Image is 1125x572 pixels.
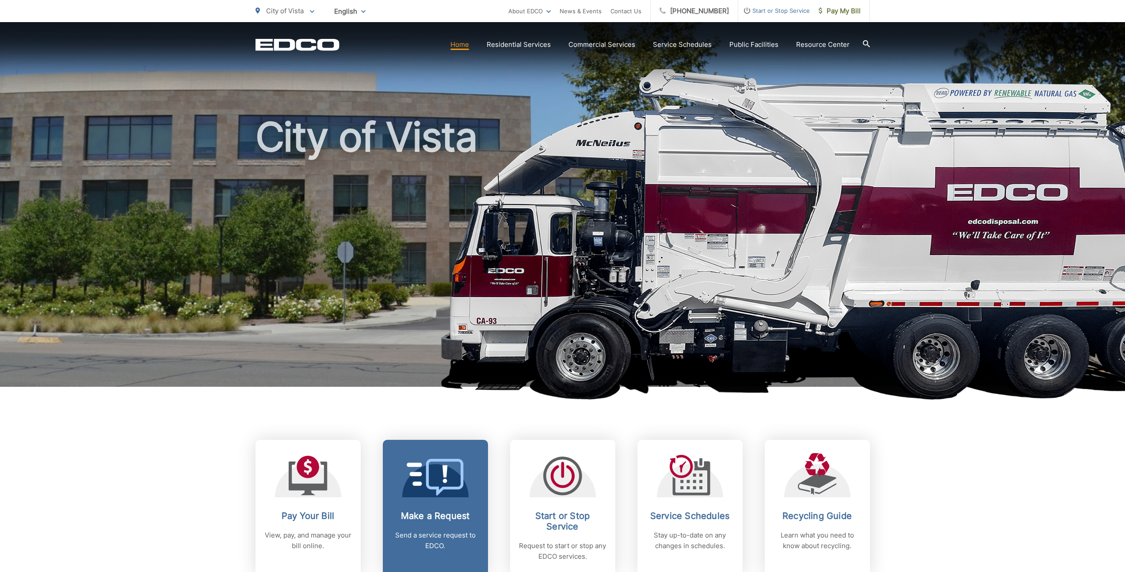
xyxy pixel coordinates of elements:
a: Contact Us [610,6,641,16]
span: Pay My Bill [819,6,861,16]
a: About EDCO [508,6,551,16]
p: View, pay, and manage your bill online. [264,530,352,551]
p: Request to start or stop any EDCO services. [519,541,606,562]
p: Learn what you need to know about recycling. [774,530,861,551]
h2: Pay Your Bill [264,511,352,521]
a: Service Schedules [653,39,712,50]
span: City of Vista [266,7,304,15]
a: News & Events [560,6,602,16]
h1: City of Vista [256,115,870,395]
h2: Recycling Guide [774,511,861,521]
h2: Service Schedules [646,511,734,521]
p: Send a service request to EDCO. [392,530,479,551]
a: Commercial Services [568,39,635,50]
a: Public Facilities [729,39,778,50]
a: Resource Center [796,39,850,50]
h2: Start or Stop Service [519,511,606,532]
p: Stay up-to-date on any changes in schedules. [646,530,734,551]
h2: Make a Request [392,511,479,521]
a: Home [450,39,469,50]
span: English [328,4,372,19]
a: EDCD logo. Return to the homepage. [256,38,339,51]
a: Residential Services [487,39,551,50]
